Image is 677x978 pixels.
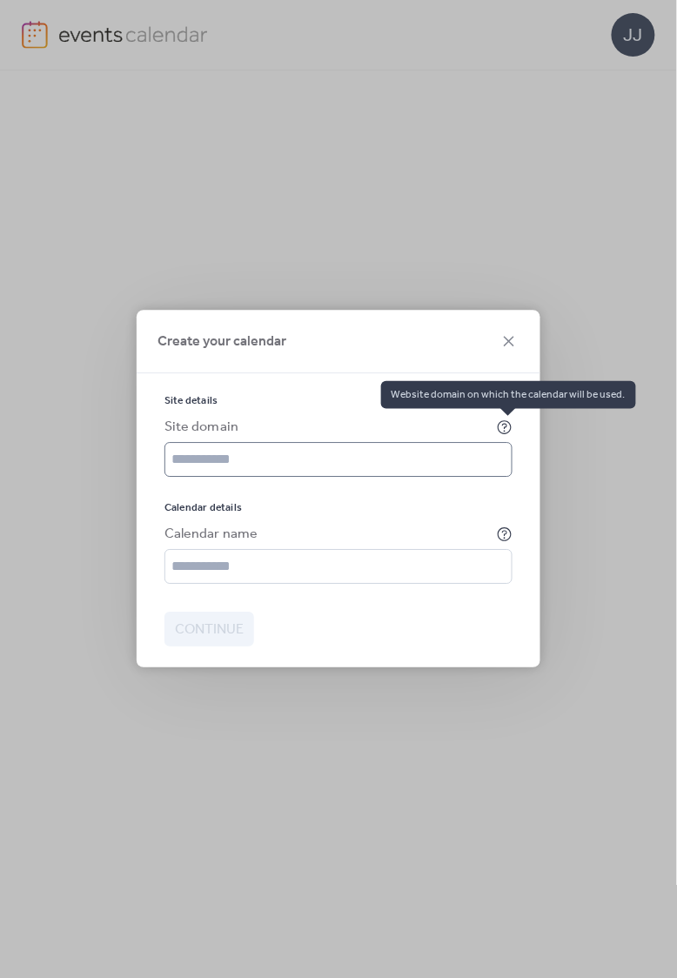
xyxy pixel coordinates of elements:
span: Website domain on which the calendar will be used. [381,381,636,409]
span: Site details [164,395,218,409]
span: Calendar details [164,502,242,516]
div: Calendar name [164,525,493,546]
span: Create your calendar [158,332,286,353]
div: Site domain [164,418,493,439]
